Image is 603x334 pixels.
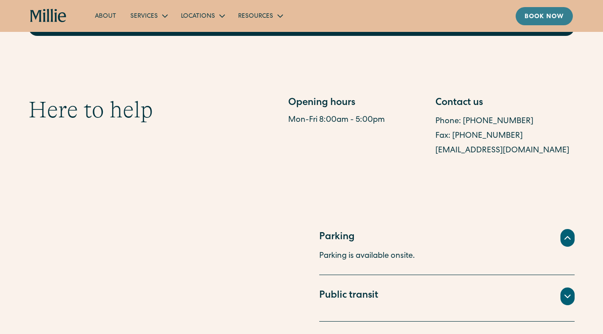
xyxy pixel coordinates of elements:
[319,230,355,245] div: Parking
[319,289,378,303] div: Public transit
[28,96,153,124] h2: Here to help
[123,8,174,23] div: Services
[174,8,231,23] div: Locations
[238,12,273,21] div: Resources
[435,96,575,111] div: Contact us
[30,9,67,23] a: home
[319,250,575,262] p: Parking is available onsite.
[288,96,427,111] div: Opening hours
[516,7,573,25] a: Book now
[525,12,564,22] div: Book now
[288,114,427,126] div: Mon-Fri 8:00am - 5:00pm
[435,132,523,140] a: Fax: [PHONE_NUMBER]
[88,8,123,23] a: About
[435,147,569,155] a: [EMAIL_ADDRESS][DOMAIN_NAME]
[231,8,289,23] div: Resources
[130,12,158,21] div: Services
[181,12,215,21] div: Locations
[435,117,533,125] a: Phone: [PHONE_NUMBER]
